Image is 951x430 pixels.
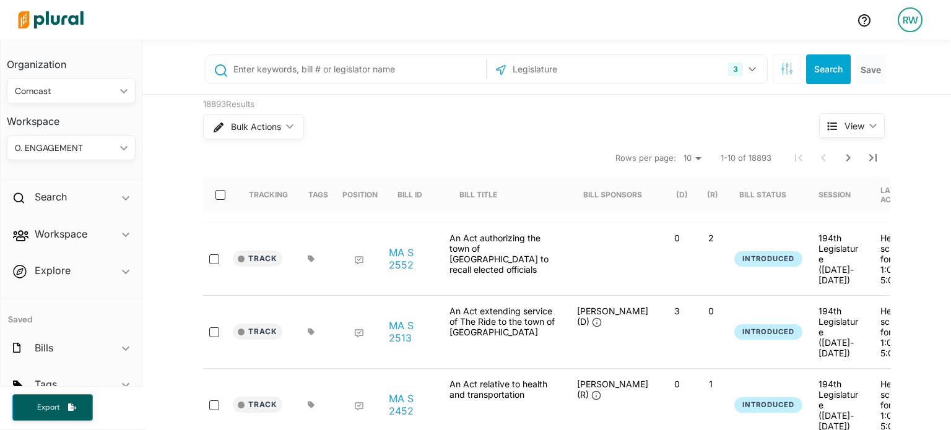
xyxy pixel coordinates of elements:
[389,246,436,271] a: MA S 2552
[699,233,723,243] p: 2
[734,324,802,340] button: Introduced
[871,233,932,285] div: Hearing scheduled for [DATE] 1:00 PM-5:00 PM in B-1
[233,397,282,413] button: Track
[308,401,315,408] div: Add tags
[354,329,364,338] div: Add Position Statement
[665,379,689,389] p: 0
[233,251,282,267] button: Track
[577,379,648,400] span: [PERSON_NAME] (R)
[819,306,861,358] div: 194th Legislature ([DATE]-[DATE])
[443,306,567,358] div: An Act extending service of The Ride to the town of [GEOGRAPHIC_DATA]
[443,233,567,285] div: An Act authorizing the town of [GEOGRAPHIC_DATA] to recall elected officials
[389,392,436,417] a: MA S 2452
[871,306,932,358] div: Hearing scheduled for [DATE] 1:00 PM-5:00 PM in B-2
[209,327,219,337] input: select-row-state-ma-194th-s2513
[665,306,689,316] p: 3
[389,319,436,344] a: MA S 2513
[734,397,802,413] button: Introduced
[354,256,364,265] div: Add Position Statement
[819,233,861,285] div: 194th Legislature ([DATE]-[DATE])
[699,379,723,389] p: 1
[577,306,648,327] span: [PERSON_NAME] (D)
[354,402,364,411] div: Add Position Statement
[308,255,315,262] div: Add tags
[734,251,802,267] button: Introduced
[233,324,282,340] button: Track
[308,328,315,335] div: Add tags
[209,254,219,264] input: select-row-state-ma-194th-s2552
[699,306,723,316] p: 0
[665,233,689,243] p: 0
[209,400,219,410] input: select-row-state-ma-194th-s2452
